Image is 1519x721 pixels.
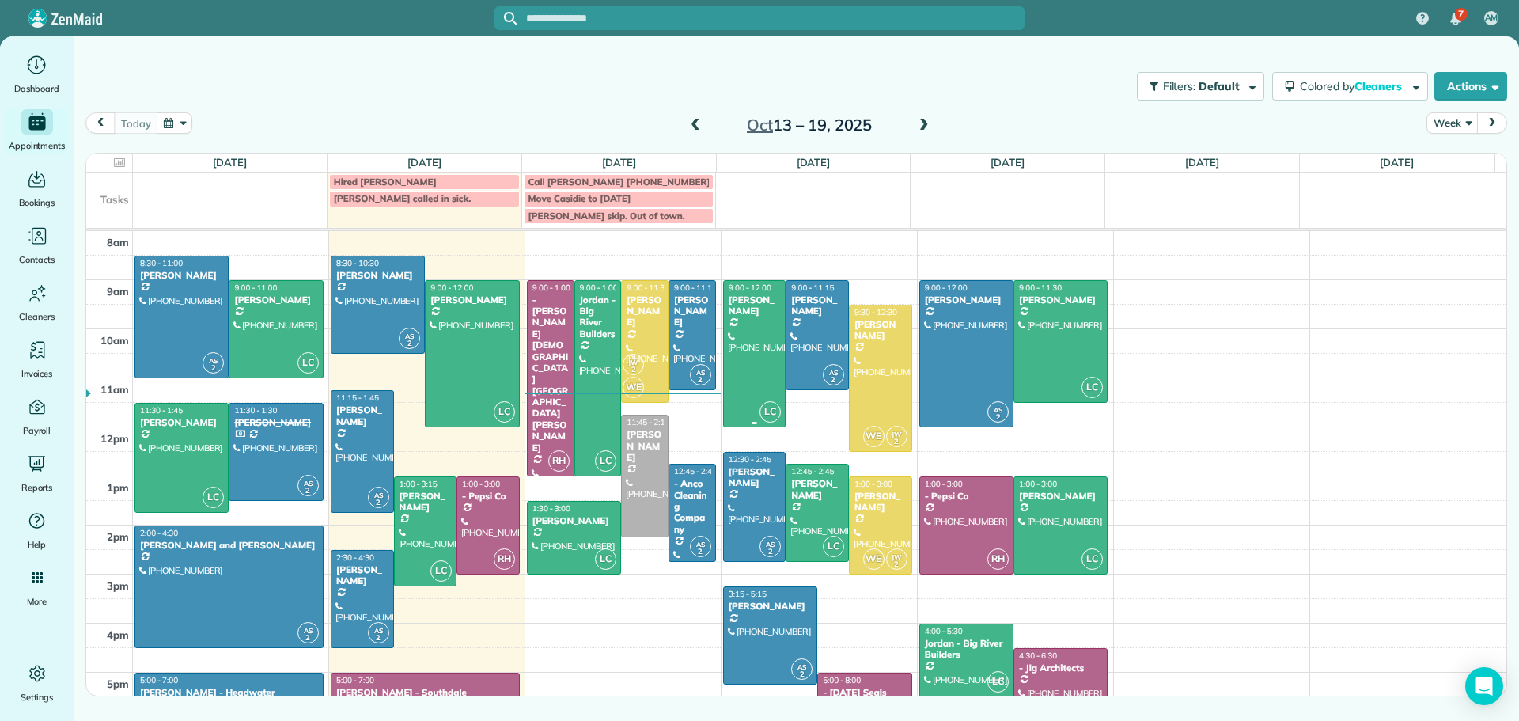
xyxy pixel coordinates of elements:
span: Move Casidie to [DATE] [528,192,631,204]
div: [PERSON_NAME] [790,294,844,317]
span: LC [430,560,452,582]
span: 9:00 - 11:00 [234,283,277,293]
span: 12:45 - 2:45 [674,466,717,476]
span: RH [987,548,1009,570]
span: Filters: [1163,79,1196,93]
span: 9am [107,285,129,298]
span: Dashboard [14,81,59,97]
a: Filters: Default [1129,72,1264,101]
span: 2:30 - 4:30 [336,552,374,563]
a: Dashboard [6,52,67,97]
span: 9:00 - 11:15 [791,283,834,293]
span: Help [28,537,47,552]
div: [PERSON_NAME] [854,491,907,514]
span: 3:15 - 5:15 [729,589,767,599]
a: Settings [6,661,67,705]
span: 5:00 - 7:00 [336,675,374,685]
span: Contacts [19,252,55,268]
span: Cleaners [19,309,55,324]
small: 2 [298,484,318,499]
small: 2 [400,336,419,351]
span: 12:45 - 2:45 [791,466,834,476]
span: WE [863,426,885,447]
span: 1:00 - 3:00 [925,479,963,489]
span: LC [203,487,224,508]
h2: 13 – 19, 2025 [710,116,908,134]
span: 11:30 - 1:30 [234,405,277,416]
span: AS [209,356,218,365]
div: [PERSON_NAME] [790,478,844,501]
small: 2 [369,495,388,510]
span: 9:00 - 1:00 [532,283,570,293]
div: - [PERSON_NAME][DEMOGRAPHIC_DATA][GEOGRAPHIC_DATA][PERSON_NAME] [532,294,570,453]
a: Cleaners [6,280,67,324]
span: RH [548,450,570,472]
span: Hired [PERSON_NAME] [334,176,437,188]
div: [PERSON_NAME] [335,404,389,427]
span: AS [829,368,838,377]
span: JW [892,552,902,561]
span: AS [696,540,705,548]
button: Colored byCleaners [1272,72,1428,101]
div: [PERSON_NAME] [728,294,782,317]
span: Appointments [9,138,66,154]
span: Oct [747,115,773,135]
small: 2 [298,631,318,646]
a: [DATE] [797,156,831,169]
span: 1:00 - 3:00 [854,479,892,489]
span: 3pm [107,579,129,592]
span: AS [696,368,705,377]
div: [PERSON_NAME] [233,294,318,305]
a: Payroll [6,394,67,438]
small: 2 [792,667,812,682]
span: Call [PERSON_NAME] [PHONE_NUMBER] [528,176,710,188]
span: Colored by [1300,79,1407,93]
div: [PERSON_NAME] [399,491,453,514]
small: 2 [369,631,388,646]
div: [PERSON_NAME] [430,294,514,305]
span: 9:00 - 12:00 [729,283,771,293]
div: [PERSON_NAME] [924,294,1009,305]
button: Week [1426,112,1478,134]
span: AS [766,540,775,548]
button: prev [85,112,116,134]
div: [PERSON_NAME] [854,319,907,342]
div: [PERSON_NAME] [139,270,224,281]
svg: Focus search [504,12,517,25]
button: Filters: Default [1137,72,1264,101]
span: 7 [1458,8,1464,21]
span: LC [494,401,515,423]
a: [DATE] [991,156,1025,169]
a: Contacts [6,223,67,268]
div: [PERSON_NAME] [728,466,782,489]
div: Open Intercom Messenger [1465,667,1503,705]
span: [PERSON_NAME] skip. Out of town. [528,210,685,222]
div: [PERSON_NAME] [1018,491,1103,502]
small: 2 [203,361,223,376]
a: Appointments [6,109,67,154]
div: - [DATE] Seals Goodwill Of ND [822,687,907,710]
span: 1:00 - 3:00 [462,479,500,489]
div: [PERSON_NAME] [139,417,224,428]
span: RH [494,548,515,570]
span: 8:30 - 10:30 [336,258,379,268]
span: JW [892,430,902,438]
small: 2 [887,434,907,450]
span: 9:00 - 1:00 [580,283,618,293]
div: [PERSON_NAME] and [PERSON_NAME] [139,540,319,551]
span: AS [405,332,414,340]
div: - Pepsi Co [461,491,515,502]
small: 2 [887,557,907,572]
button: today [114,112,157,134]
span: Reports [21,480,53,495]
span: 1:00 - 3:00 [1019,479,1057,489]
button: Focus search [494,12,517,25]
div: [PERSON_NAME] [532,515,616,526]
a: Invoices [6,337,67,381]
span: LC [1081,548,1103,570]
span: 4:00 - 5:30 [925,626,963,636]
span: LC [297,352,319,374]
span: 1:30 - 3:00 [532,503,570,514]
span: 11:45 - 2:15 [627,417,669,427]
div: Jordan - Big River Builders [579,294,617,340]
